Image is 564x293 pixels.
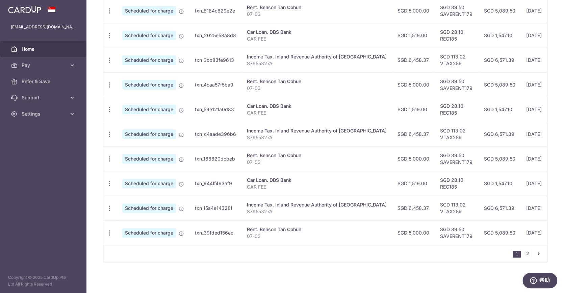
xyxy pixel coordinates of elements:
[479,196,521,220] td: SGD 6,571.39
[479,23,521,48] td: SGD 1,547.10
[435,23,479,48] td: SGD 28.10 REC185
[247,85,387,92] p: 07-03
[435,171,479,196] td: SGD 28.10 REC185
[247,152,387,159] div: Rent. Benson Tan Cohun
[22,46,66,52] span: Home
[122,154,176,164] span: Scheduled for charge
[122,129,176,139] span: Scheduled for charge
[247,159,387,166] p: 07-03
[247,109,387,116] p: CAR FEE
[435,97,479,122] td: SGD 28.10 REC185
[122,179,176,188] span: Scheduled for charge
[247,134,387,141] p: S7955327A
[247,35,387,42] p: CAR FEE
[392,97,435,122] td: SGD 1,519.00
[247,53,387,60] div: Income Tax. Inland Revenue Authority of [GEOGRAPHIC_DATA]
[122,105,176,114] span: Scheduled for charge
[247,60,387,67] p: S7955327A
[189,23,241,48] td: txn_2025e58a8d8
[392,220,435,245] td: SGD 5,000.00
[22,111,66,117] span: Settings
[247,184,387,190] p: CAR FEE
[22,78,66,85] span: Refer & Save
[122,55,176,65] span: Scheduled for charge
[247,127,387,134] div: Income Tax. Inland Revenue Authority of [GEOGRAPHIC_DATA]
[189,72,241,97] td: txn_4caa57f5ba9
[22,94,66,101] span: Support
[435,48,479,72] td: SGD 113.02 VTAX25R
[247,11,387,18] p: 07-03
[479,146,521,171] td: SGD 5,089.50
[523,249,532,258] a: 2
[189,196,241,220] td: txn_15a4e14328f
[247,103,387,109] div: Car Loan. DBS Bank
[435,72,479,97] td: SGD 89.50 SAVERENT179
[479,97,521,122] td: SGD 1,547.10
[392,72,435,97] td: SGD 5,000.00
[392,171,435,196] td: SGD 1,519.00
[247,78,387,85] div: Rent. Benson Tan Cohun
[122,203,176,213] span: Scheduled for charge
[392,122,435,146] td: SGD 6,458.37
[11,24,76,30] p: [EMAIL_ADDRESS][DOMAIN_NAME]
[392,23,435,48] td: SGD 1,519.00
[189,220,241,245] td: txn_39fded156ee
[513,251,521,258] li: 1
[122,80,176,90] span: Scheduled for charge
[247,29,387,35] div: Car Loan. DBS Bank
[122,31,176,40] span: Scheduled for charge
[189,122,241,146] td: txn_c4aade396b6
[435,122,479,146] td: SGD 113.02 VTAX25R
[247,226,387,233] div: Rent. Benson Tan Cohun
[479,48,521,72] td: SGD 6,571.39
[435,146,479,171] td: SGD 89.50 SAVERENT179
[392,196,435,220] td: SGD 6,458.37
[189,97,241,122] td: txn_59e121a0d83
[513,245,547,262] nav: pager
[247,4,387,11] div: Rent. Benson Tan Cohun
[189,171,241,196] td: txn_944ff463af9
[392,146,435,171] td: SGD 5,000.00
[435,220,479,245] td: SGD 89.50 SAVERENT179
[479,171,521,196] td: SGD 1,547.10
[189,146,241,171] td: txn_168620dcbeb
[8,5,41,14] img: CardUp
[122,228,176,238] span: Scheduled for charge
[435,196,479,220] td: SGD 113.02 VTAX25R
[189,48,241,72] td: txn_3cb83fe9613
[247,201,387,208] div: Income Tax. Inland Revenue Authority of [GEOGRAPHIC_DATA]
[22,62,66,69] span: Pay
[479,220,521,245] td: SGD 5,089.50
[122,6,176,16] span: Scheduled for charge
[479,122,521,146] td: SGD 6,571.39
[479,72,521,97] td: SGD 5,089.50
[247,208,387,215] p: S7955327A
[247,233,387,240] p: 07-03
[392,48,435,72] td: SGD 6,458.37
[247,177,387,184] div: Car Loan. DBS Bank
[522,273,557,290] iframe: 打开一个小组件，您可以在其中找到更多信息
